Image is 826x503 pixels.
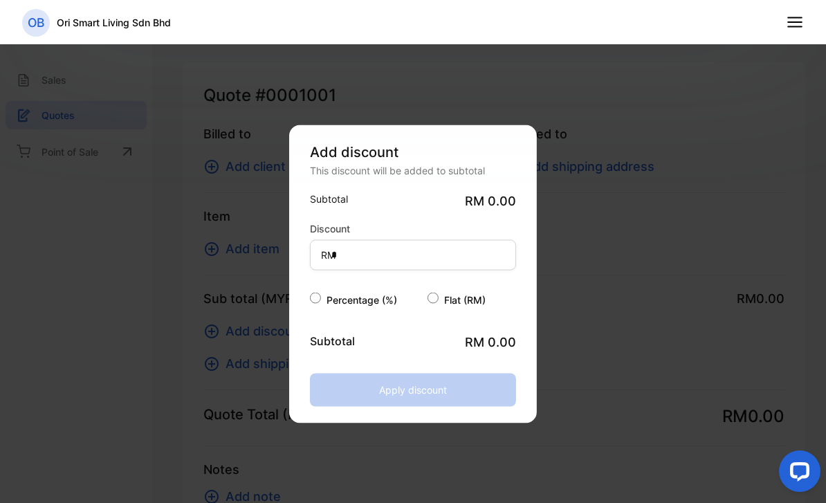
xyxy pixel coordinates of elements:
p: Add discount [310,141,516,162]
span: Percentage (%) [327,293,397,305]
iframe: LiveChat chat widget [768,445,826,503]
button: Apply discount [310,373,516,406]
div: This discount will be added to subtotal [310,163,516,177]
span: Flat (RM) [444,293,486,305]
p: Subtotal [310,332,355,349]
span: RM [321,247,336,262]
p: Subtotal [310,191,348,205]
span: RM 0.00 [465,191,516,210]
span: RM 0.00 [465,332,516,351]
p: OB [28,14,44,32]
label: Discount [310,221,350,235]
p: Ori Smart Living Sdn Bhd [57,15,171,30]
